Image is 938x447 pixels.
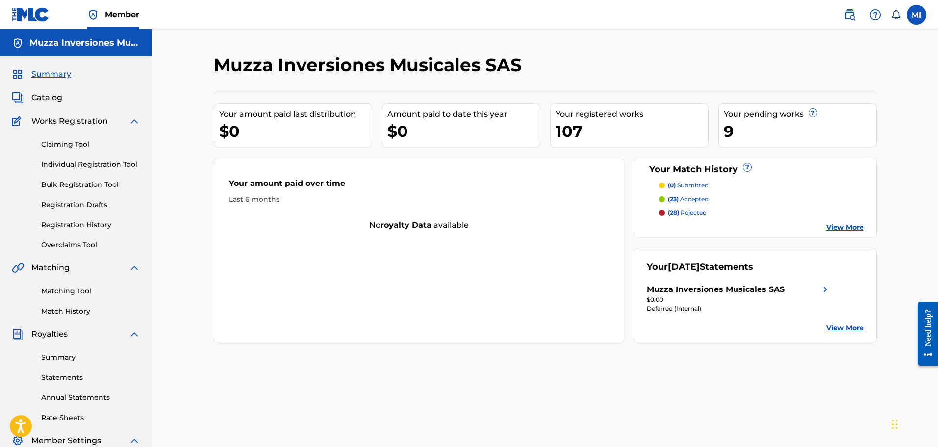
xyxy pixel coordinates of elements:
[219,108,372,120] div: Your amount paid last distribution
[31,68,71,80] span: Summary
[659,209,864,217] a: (28) rejected
[668,182,676,189] span: (0)
[892,410,898,439] div: Arrastrar
[647,163,864,176] div: Your Match History
[41,286,140,296] a: Matching Tool
[647,284,785,295] div: Muzza Inversiones Musicales SAS
[659,195,864,204] a: (23) accepted
[387,120,540,142] div: $0
[809,109,817,117] span: ?
[41,352,140,363] a: Summary
[214,54,527,76] h2: Muzza Inversiones Musicales SAS
[219,120,372,142] div: $0
[41,220,140,230] a: Registration History
[865,5,885,25] div: Help
[647,261,753,274] div: Your Statements
[41,306,140,316] a: Match History
[87,9,99,21] img: Top Rightsholder
[647,284,831,313] a: Muzza Inversiones Musicales SASright chevron icon$0.00Deferred (Internal)
[31,262,70,274] span: Matching
[911,294,938,373] iframe: Resource Center
[387,108,540,120] div: Amount paid to date this year
[31,328,68,340] span: Royalties
[41,372,140,383] a: Statements
[31,115,108,127] span: Works Registration
[41,139,140,150] a: Claiming Tool
[12,92,24,104] img: Catalog
[889,400,938,447] div: Widget de chat
[826,222,864,233] a: View More
[29,37,140,49] h5: Muzza Inversiones Musicales SAS
[214,219,624,231] div: No available
[128,115,140,127] img: expand
[41,240,140,250] a: Overclaims Tool
[12,7,50,22] img: MLC Logo
[128,328,140,340] img: expand
[668,195,709,204] p: accepted
[41,180,140,190] a: Bulk Registration Tool
[12,262,24,274] img: Matching
[668,181,709,190] p: submitted
[556,120,708,142] div: 107
[12,68,71,80] a: SummarySummary
[743,163,751,171] span: ?
[891,10,901,20] div: Notifications
[907,5,926,25] div: User Menu
[556,108,708,120] div: Your registered works
[31,435,101,447] span: Member Settings
[41,393,140,403] a: Annual Statements
[105,9,139,20] span: Member
[844,9,856,21] img: search
[41,159,140,170] a: Individual Registration Tool
[659,181,864,190] a: (0) submitted
[12,68,24,80] img: Summary
[840,5,860,25] a: Public Search
[668,195,679,203] span: (23)
[12,328,24,340] img: Royalties
[826,323,864,333] a: View More
[12,37,24,49] img: Accounts
[12,115,25,127] img: Works Registration
[31,92,62,104] span: Catalog
[128,262,140,274] img: expand
[869,9,881,21] img: help
[12,92,62,104] a: CatalogCatalog
[229,178,609,194] div: Your amount paid over time
[41,200,140,210] a: Registration Drafts
[647,295,831,304] div: $0.00
[668,209,679,216] span: (28)
[724,108,876,120] div: Your pending works
[380,220,431,230] strong: royalty data
[41,413,140,423] a: Rate Sheets
[12,435,24,447] img: Member Settings
[889,400,938,447] iframe: Chat Widget
[668,262,700,272] span: [DATE]
[668,209,707,217] p: rejected
[819,284,831,295] img: right chevron icon
[647,304,831,313] div: Deferred (Internal)
[724,120,876,142] div: 9
[229,194,609,205] div: Last 6 months
[128,435,140,447] img: expand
